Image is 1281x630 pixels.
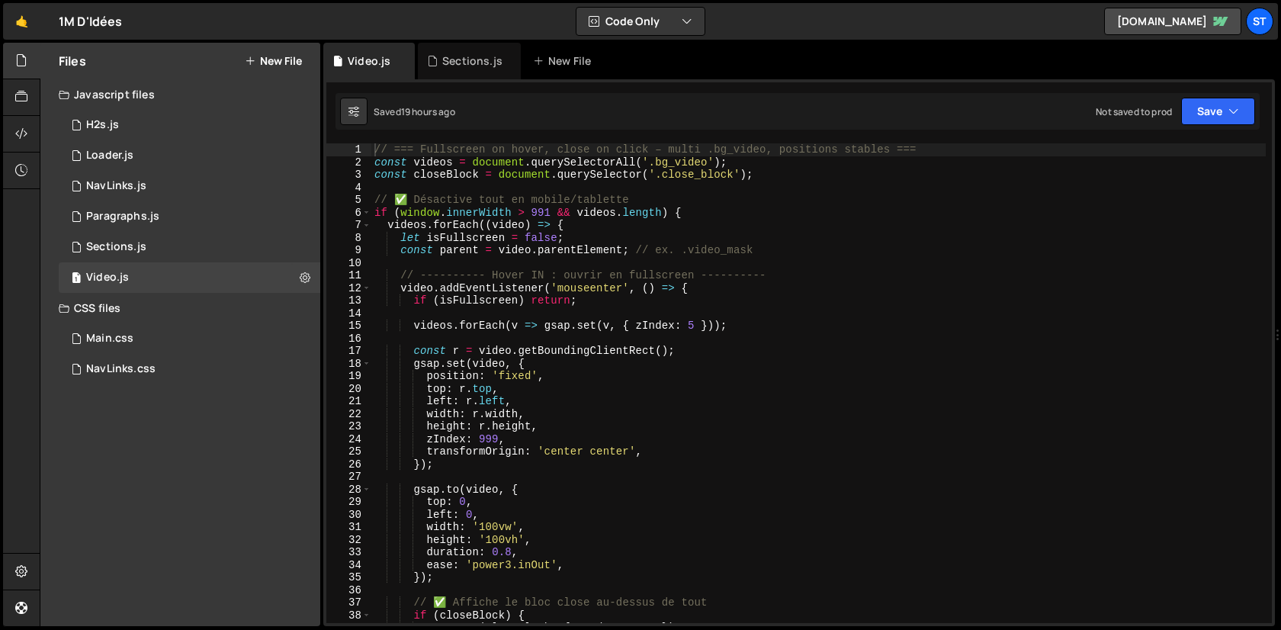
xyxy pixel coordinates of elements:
div: Paragraphs.js [86,210,159,223]
div: 19 hours ago [401,105,455,118]
div: 31 [326,521,371,534]
div: 23 [326,420,371,433]
div: 18 [326,358,371,371]
div: Loader.js [86,149,133,162]
div: 14 [326,307,371,320]
div: Sections.js [86,240,146,254]
div: 37 [326,596,371,609]
div: 9 [326,244,371,257]
div: H2s.js [86,118,119,132]
div: Not saved to prod [1096,105,1172,118]
div: 1M D'Idées [59,12,123,31]
div: 16858/46083.css [59,354,320,384]
div: 26 [326,458,371,471]
button: Code Only [576,8,705,35]
div: 2 [326,156,371,169]
div: New File [533,53,597,69]
div: 33 [326,546,371,559]
div: 30 [326,509,371,522]
div: 25 [326,445,371,458]
div: Saved [374,105,455,118]
div: 21 [326,395,371,408]
div: 6 [326,207,371,220]
div: 16858/46089.js [59,140,320,171]
div: 13 [326,294,371,307]
div: 16858/46085.js [59,232,320,262]
div: 12 [326,282,371,295]
div: NavLinks.css [86,362,156,376]
h2: Files [59,53,86,69]
div: 16858/46091.js [59,171,320,201]
div: 16858/46084.js [59,201,320,232]
div: Video.js [86,271,129,284]
div: 22 [326,408,371,421]
div: 16858/46088.js [59,110,320,140]
a: 🤙 [3,3,40,40]
div: CSS files [40,293,320,323]
span: 1 [72,273,81,285]
a: [DOMAIN_NAME] [1104,8,1241,35]
div: 20 [326,383,371,396]
div: 1 [326,143,371,156]
div: 16858/46090.css [59,323,320,354]
button: New File [245,55,302,67]
div: 11 [326,269,371,282]
div: Video.js [348,53,390,69]
div: 38 [326,609,371,622]
div: 24 [326,433,371,446]
button: Save [1181,98,1255,125]
div: 28 [326,484,371,497]
div: 16 [326,333,371,346]
div: 5 [326,194,371,207]
div: 29 [326,496,371,509]
div: 8 [326,232,371,245]
div: Main.css [86,332,133,346]
div: 16858/46082.js [59,262,320,293]
div: Javascript files [40,79,320,110]
div: 32 [326,534,371,547]
div: 3 [326,169,371,182]
div: Sections.js [442,53,502,69]
div: 35 [326,571,371,584]
div: 27 [326,471,371,484]
div: 15 [326,320,371,333]
div: 10 [326,257,371,270]
div: NavLinks.js [86,179,146,193]
a: St [1246,8,1273,35]
div: 36 [326,584,371,597]
div: 19 [326,370,371,383]
div: 34 [326,559,371,572]
div: 4 [326,182,371,194]
div: 17 [326,345,371,358]
div: 7 [326,219,371,232]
